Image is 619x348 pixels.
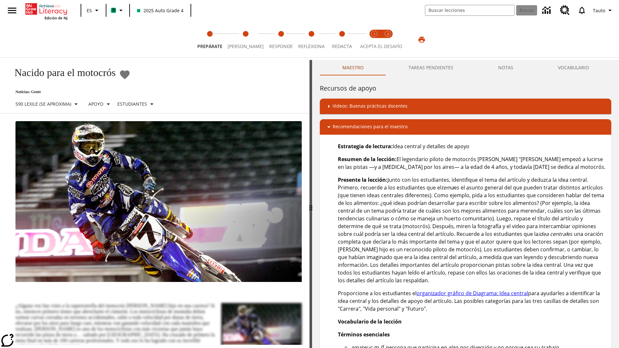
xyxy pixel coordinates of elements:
[360,43,402,49] span: ACEPTA EL DESAFÍO
[411,34,432,45] button: Imprimir
[365,22,384,57] button: Acepta el desafío lee step 1 of 2
[556,2,574,19] a: Centro de recursos, Se abrirá en una pestaña nueva.
[476,60,535,75] button: NOTAS
[332,43,352,49] span: Redacta
[338,289,606,313] p: Proporcione a los estudiantes el para ayudarles a identificar la idea central y los detalles de a...
[338,155,606,171] p: El legendario piloto de motocrós [PERSON_NAME] "[PERSON_NAME] empezó a lucirse en las pistas —y a...
[13,98,83,110] button: Seleccione Lexile, 590 Lexile (Se aproxima)
[386,60,476,75] button: TAREAS PENDIENTES
[320,60,611,75] div: Instructional Panel Tabs
[8,90,158,94] p: Noticias: Gente
[15,121,302,282] img: El corredor de motocrós James Stewart vuela por los aires en su motocicleta de montaña
[293,22,330,57] button: Reflexiona step 4 of 5
[269,43,293,49] span: Responde
[325,22,359,57] button: Redacta step 5 of 5
[417,290,528,297] a: organizador gráfico de Diagrama: Idea central
[441,184,454,191] em: tema
[112,6,115,14] span: B
[535,60,611,75] button: VOCABULARIO
[8,67,116,79] h1: Nacido para el motocrós
[333,102,408,110] p: Videos: Buenas prácticas docentes
[108,5,127,16] button: Boost El color de la clase es verde menta. Cambiar el color de la clase.
[137,7,183,14] span: 2025 Auto Grade 4
[86,98,115,110] button: Tipo de apoyo, Apoyo
[538,230,567,237] em: idea central
[320,60,386,75] button: Maestro
[83,5,104,16] button: Lenguaje: ES, Selecciona un idioma
[117,101,147,107] p: Estudiantes
[387,32,389,36] text: 2
[338,143,393,150] strong: Estrategia de lectura:
[593,7,605,14] span: Tauto
[378,22,397,57] button: Acepta el desafío contesta step 2 of 2
[320,99,611,114] div: Videos: Buenas prácticas docentes
[25,2,67,20] div: Portada
[119,69,131,80] button: Añadir a mis Favoritas - Nacido para el motocrós
[333,123,408,131] p: Recomendaciones para el maestro
[338,176,388,183] strong: Presente la lección:
[374,32,375,36] text: 1
[338,142,606,150] p: Idea central y detalles de apoyo
[87,7,92,14] span: ES
[197,43,222,49] span: Prepárate
[320,119,611,135] div: Recomendaciones para el maestro
[222,22,269,57] button: Lee step 2 of 5
[425,5,514,15] input: Buscar campo
[264,22,298,57] button: Responde step 3 of 5
[192,22,228,57] button: Prepárate step 1 of 5
[3,1,22,20] button: Abrir el menú lateral
[338,156,397,163] strong: Resumen de la lección:
[115,98,158,110] button: Seleccionar estudiante
[538,2,556,19] a: Centro de información
[320,83,611,93] h6: Recursos de apoyo
[312,60,619,348] div: activity
[15,101,71,107] p: 590 Lexile (Se aproxima)
[338,176,606,284] p: Junto con los estudiantes, identifique el tema del artículo y deduzca la idea central. Primero, r...
[298,43,325,49] span: Reflexiona
[590,5,616,16] button: Perfil/Configuración
[574,2,590,19] a: Notificaciones
[338,331,390,338] strong: Términos esenciales
[338,318,402,325] strong: Vocabulario de la lección
[44,15,67,20] span: Edición de NJ
[88,101,103,107] p: Apoyo
[309,60,312,348] div: Pulsa la tecla de intro o la barra espaciadora y luego presiona las flechas de derecha e izquierd...
[228,43,264,49] span: [PERSON_NAME]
